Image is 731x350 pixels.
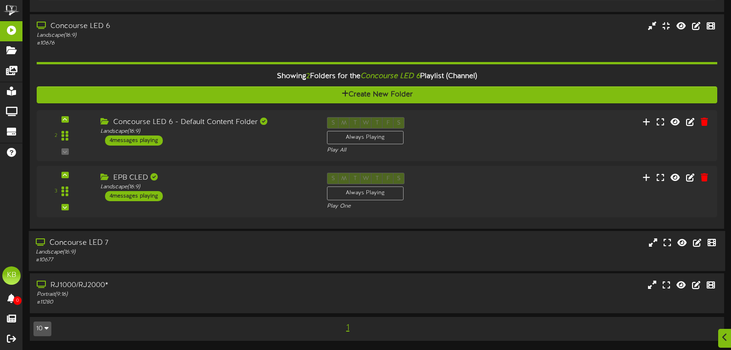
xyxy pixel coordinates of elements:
[33,322,51,336] button: 10
[37,280,312,291] div: RJ1000/RJ2000*
[100,183,314,191] div: Landscape ( 16:9 )
[36,256,312,264] div: # 10677
[2,266,21,285] div: KB
[100,173,314,183] div: EPB CLED
[37,21,312,32] div: Concourse LED 6
[37,299,312,306] div: # 11280
[306,72,310,80] span: 2
[37,40,312,47] div: # 10676
[327,147,483,154] div: Play All
[360,72,420,80] i: Concourse LED 6
[36,238,312,248] div: Concourse LED 7
[100,117,314,128] div: Concourse LED 6 - Default Content Folder
[327,203,483,210] div: Play One
[30,67,724,86] div: Showing Folders for the Playlist (Channel)
[344,323,352,333] span: 1
[327,186,404,200] div: Always Playing
[100,128,314,135] div: Landscape ( 16:9 )
[13,296,22,305] span: 0
[37,32,312,40] div: Landscape ( 16:9 )
[37,291,312,299] div: Portrait ( 9:16 )
[37,86,717,103] button: Create New Folder
[327,131,404,144] div: Always Playing
[105,191,163,201] div: 4 messages playing
[105,135,163,146] div: 4 messages playing
[36,248,312,256] div: Landscape ( 16:9 )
